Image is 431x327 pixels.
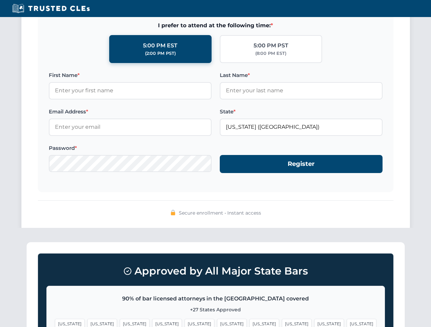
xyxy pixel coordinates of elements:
[49,144,212,152] label: Password
[49,21,383,30] span: I prefer to attend at the following time:
[145,50,176,57] div: (2:00 PM PST)
[220,119,383,136] input: Florida (FL)
[55,294,376,303] p: 90% of bar licensed attorneys in the [GEOGRAPHIC_DATA] covered
[255,50,286,57] div: (8:00 PM EST)
[254,41,288,50] div: 5:00 PM PST
[55,306,376,313] p: +27 States Approved
[220,155,383,173] button: Register
[10,3,92,14] img: Trusted CLEs
[143,41,177,50] div: 5:00 PM EST
[46,262,385,280] h3: Approved by All Major State Bars
[220,82,383,99] input: Enter your last name
[49,71,212,79] label: First Name
[49,119,212,136] input: Enter your email
[220,108,383,116] label: State
[170,210,176,215] img: 🔒
[49,108,212,116] label: Email Address
[220,71,383,79] label: Last Name
[179,209,261,217] span: Secure enrollment • Instant access
[49,82,212,99] input: Enter your first name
